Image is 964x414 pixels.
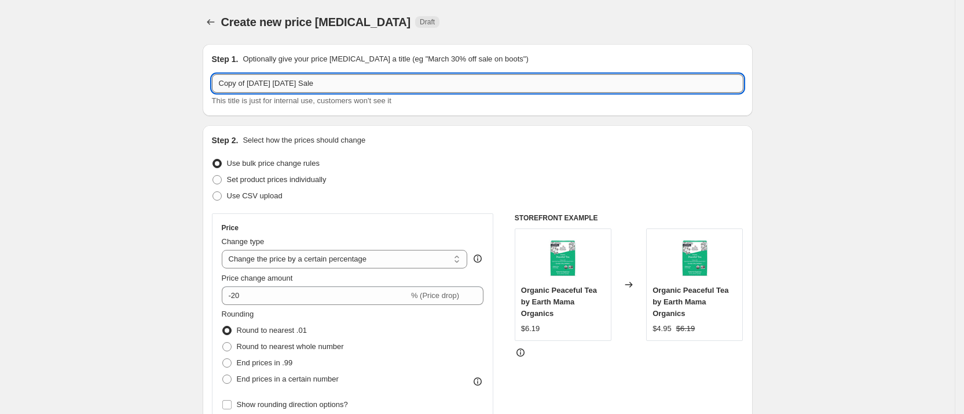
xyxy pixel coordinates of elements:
[222,286,409,305] input: -15
[227,191,283,200] span: Use CSV upload
[243,53,528,65] p: Optionally give your price [MEDICAL_DATA] a title (eg "March 30% off sale on boots")
[653,323,672,335] div: $4.95
[227,175,327,184] span: Set product prices individually
[676,323,695,335] strike: $6.19
[221,16,411,28] span: Create new price [MEDICAL_DATA]
[237,375,339,383] span: End prices in a certain number
[521,286,597,318] span: Organic Peaceful Tea by Earth Mama Organics
[227,159,320,168] span: Use bulk price change rules
[243,135,365,146] p: Select how the prices should change
[411,291,459,300] span: % (Price drop)
[212,96,391,105] span: This title is just for internal use, customers won't see it
[212,135,239,146] h2: Step 2.
[653,286,728,318] span: Organic Peaceful Tea by Earth Mama Organics
[222,237,265,246] span: Change type
[203,14,219,30] button: Price change jobs
[521,323,540,335] div: $6.19
[222,274,293,282] span: Price change amount
[237,326,307,335] span: Round to nearest .01
[672,235,718,281] img: 10-271_PeacefulTea_front-15_shadow_web_80x.jpg
[420,17,435,27] span: Draft
[222,223,239,233] h3: Price
[212,53,239,65] h2: Step 1.
[212,74,743,93] input: 30% off holiday sale
[237,400,348,409] span: Show rounding direction options?
[237,342,344,351] span: Round to nearest whole number
[237,358,293,367] span: End prices in .99
[515,213,743,223] h6: STOREFRONT EXAMPLE
[540,235,586,281] img: 10-271_PeacefulTea_front-15_shadow_web_80x.jpg
[472,253,483,264] div: help
[222,310,254,318] span: Rounding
